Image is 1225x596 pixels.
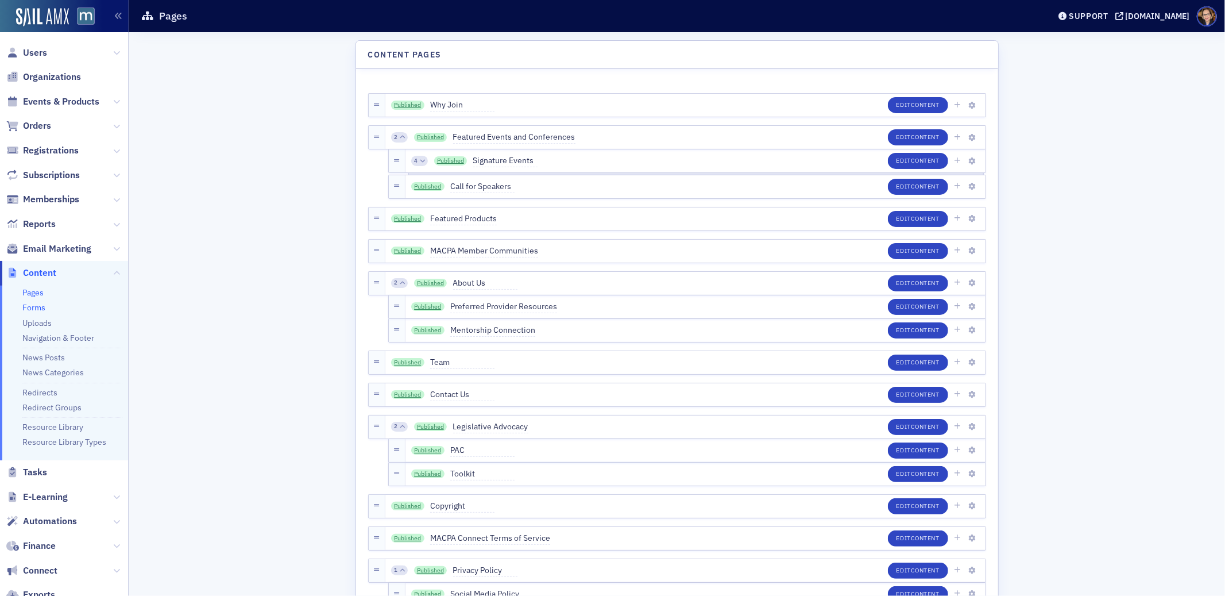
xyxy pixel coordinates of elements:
[22,437,106,447] a: Resource Library Types
[434,156,467,166] a: Published
[450,301,557,313] span: Preferred Provider Resources
[414,133,447,142] a: Published
[911,214,940,222] span: Content
[430,532,550,545] span: MACPA Connect Terms of Service
[22,402,82,413] a: Redirect Groups
[6,491,68,503] a: E-Learning
[6,71,81,83] a: Organizations
[450,180,515,193] span: Call for Speakers
[430,500,494,513] span: Copyright
[911,566,940,574] span: Content
[453,421,528,433] span: Legislative Advocacy
[6,144,79,157] a: Registrations
[414,422,447,432] a: Published
[888,129,948,145] button: EditContent
[888,153,948,169] button: EditContent
[911,279,940,287] span: Content
[888,443,948,459] button: EditContent
[6,466,47,479] a: Tasks
[1069,11,1108,21] div: Support
[450,468,515,480] span: Toolkit
[911,358,940,366] span: Content
[911,422,940,430] span: Content
[23,144,79,157] span: Registrations
[888,97,948,113] button: EditContent
[911,534,940,542] span: Content
[394,422,397,430] span: 2
[6,218,56,230] a: Reports
[23,95,99,108] span: Events & Products
[391,358,424,367] a: Published
[391,534,424,543] a: Published
[430,356,494,369] span: Team
[1126,11,1190,21] div: [DOMAIN_NAME]
[23,564,57,577] span: Connect
[69,7,95,27] a: View Homepage
[911,302,940,310] span: Content
[1197,6,1217,26] span: Profile
[888,466,948,482] button: EditContent
[23,120,51,132] span: Orders
[911,502,940,510] span: Content
[430,389,494,401] span: Contact Us
[453,131,575,144] span: Featured Events and Conferences
[394,566,397,574] span: 1
[6,564,57,577] a: Connect
[22,352,65,363] a: News Posts
[6,47,47,59] a: Users
[22,287,44,298] a: Pages
[6,267,56,279] a: Content
[6,169,80,182] a: Subscriptions
[888,179,948,195] button: EditContent
[6,540,56,552] a: Finance
[22,387,57,398] a: Redirects
[453,277,517,290] span: About Us
[430,213,497,225] span: Featured Products
[473,155,538,167] span: Signature Events
[391,214,424,224] a: Published
[911,247,940,255] span: Content
[6,193,79,206] a: Memberships
[6,515,77,528] a: Automations
[450,324,535,337] span: Mentorship Connection
[888,355,948,371] button: EditContent
[411,182,445,191] a: Published
[888,275,948,291] button: EditContent
[16,8,69,26] img: SailAMX
[888,563,948,579] button: EditContent
[888,419,948,435] button: EditContent
[888,322,948,339] button: EditContent
[911,101,940,109] span: Content
[888,498,948,514] button: EditContent
[411,326,445,335] a: Published
[414,157,418,165] span: 4
[414,566,447,575] a: Published
[911,156,940,164] span: Content
[394,279,397,287] span: 2
[368,49,442,61] h4: Content Pages
[23,515,77,528] span: Automations
[911,326,940,334] span: Content
[911,446,940,454] span: Content
[23,218,56,230] span: Reports
[23,47,47,59] span: Users
[1115,12,1194,20] button: [DOMAIN_NAME]
[391,502,424,511] a: Published
[450,444,515,457] span: PAC
[6,95,99,108] a: Events & Products
[23,71,81,83] span: Organizations
[911,470,940,478] span: Content
[411,446,445,455] a: Published
[22,318,52,328] a: Uploads
[6,243,91,255] a: Email Marketing
[394,133,397,141] span: 2
[23,243,91,255] span: Email Marketing
[430,99,494,111] span: Why Join
[391,101,424,110] a: Published
[430,245,538,257] span: MACPA Member Communities
[6,120,51,132] a: Orders
[22,422,83,432] a: Resource Library
[23,466,47,479] span: Tasks
[23,193,79,206] span: Memberships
